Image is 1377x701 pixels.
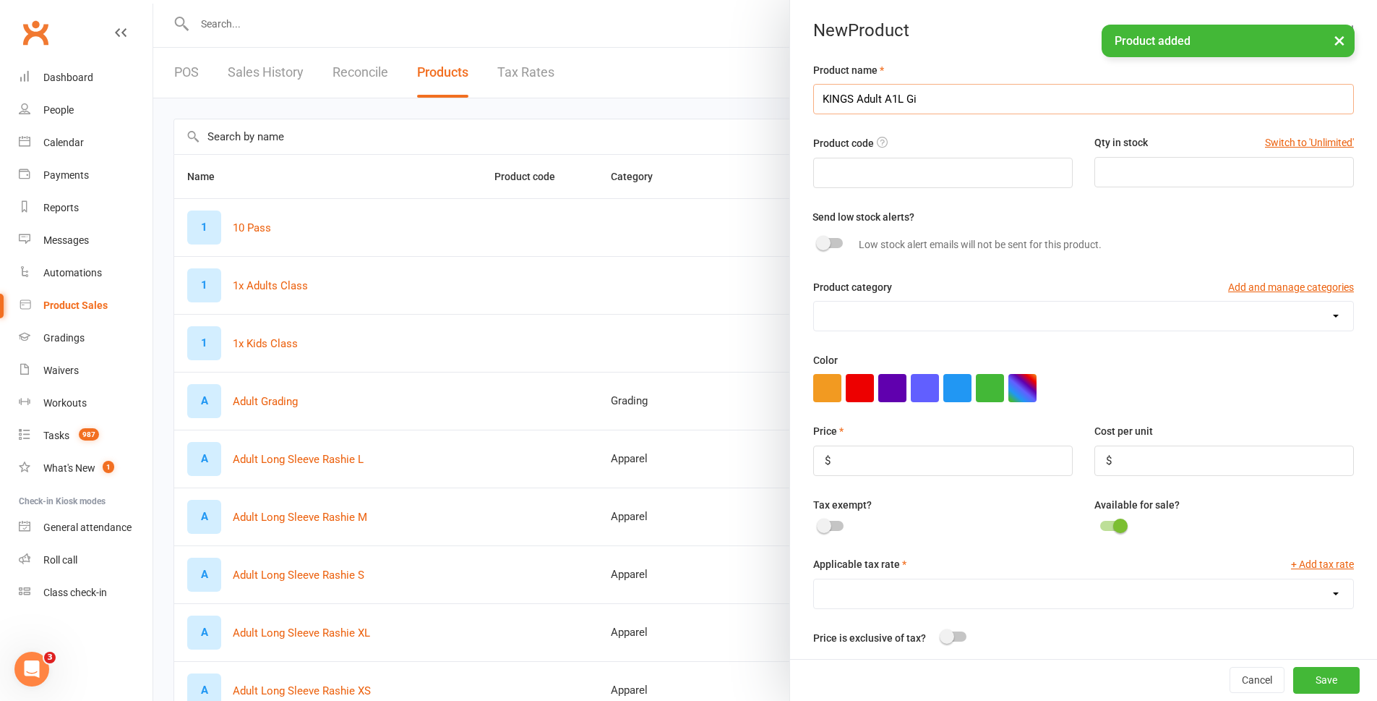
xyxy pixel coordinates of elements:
a: Calendar [19,127,153,159]
label: Low stock alert emails will not be sent for this product. [859,237,1102,252]
a: Class kiosk mode [19,577,153,609]
div: Payments [43,169,89,181]
div: Workouts [43,397,87,409]
div: Automations [43,267,102,279]
span: 1 [103,461,114,473]
button: Switch to 'Unlimited' [1265,135,1354,150]
label: Applicable tax rate [813,556,906,572]
button: + Add tax rate [1291,556,1354,572]
iframe: Intercom live chat [14,652,49,687]
a: Waivers [19,354,153,387]
label: Price is exclusive of tax? [813,630,926,646]
label: Price [813,423,844,439]
a: Product Sales [19,289,153,322]
div: Gradings [43,332,85,344]
a: Clubworx [17,14,53,51]
div: Calendar [43,137,84,148]
div: Waivers [43,365,79,376]
a: Gradings [19,322,153,354]
a: Reports [19,192,153,224]
div: Class check-in [43,587,107,598]
label: Send low stock alerts? [812,209,914,225]
label: Product code [813,135,874,151]
span: 3 [44,652,56,663]
label: Cost per unit [1094,423,1153,439]
a: What's New1 [19,452,153,485]
label: Product category [813,279,892,295]
label: Qty in stock [1094,135,1148,150]
a: Workouts [19,387,153,420]
label: Product name [813,62,884,78]
div: What's New [43,462,95,474]
button: Save [1293,668,1360,694]
div: Product added [1102,25,1355,57]
a: Automations [19,257,153,289]
div: Dashboard [43,72,93,83]
a: Payments [19,159,153,192]
div: Roll call [43,554,77,566]
a: General attendance kiosk mode [19,511,153,544]
button: × [1326,25,1352,56]
div: Messages [43,234,89,246]
div: New Product [790,20,1377,41]
label: Available for sale? [1094,497,1180,513]
div: General attendance [43,522,132,533]
span: 987 [79,428,99,441]
a: Messages [19,224,153,257]
div: Product Sales [43,299,108,311]
a: Tasks 987 [19,420,153,452]
button: Cancel [1230,668,1284,694]
a: Roll call [19,544,153,577]
a: Dashboard [19,61,153,94]
button: Add and manage categories [1228,279,1354,295]
a: People [19,94,153,127]
div: $ [825,452,831,470]
div: People [43,104,74,116]
label: Color [813,352,838,368]
div: Reports [43,202,79,213]
div: Tasks [43,430,69,441]
label: Tax exempt? [813,497,872,513]
div: $ [1106,452,1112,470]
